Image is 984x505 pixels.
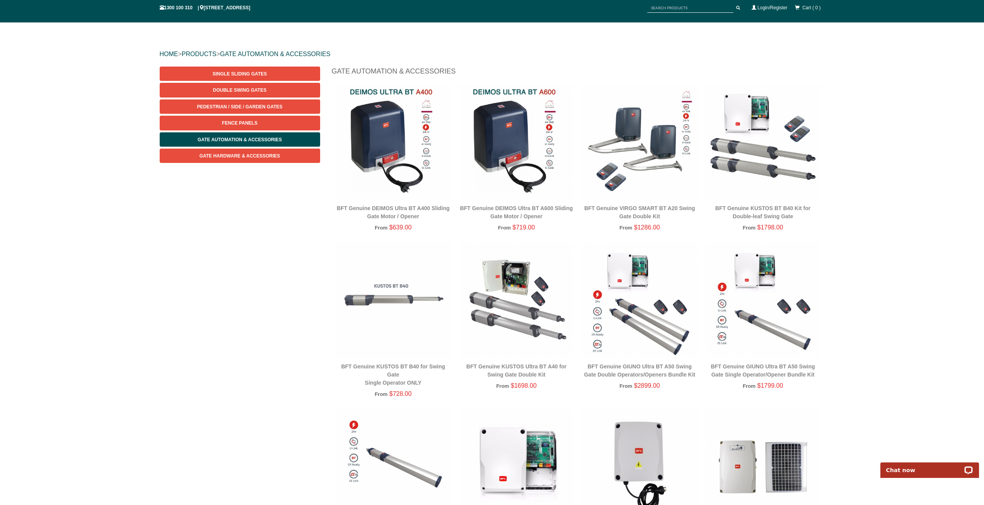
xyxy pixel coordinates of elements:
input: SEARCH PRODUCTS [647,3,733,13]
span: From [375,225,387,231]
img: BFT Genuine VIRGO SMART BT A20 Swing Gate Double Kit - Gate Warehouse [582,84,697,200]
a: PRODUCTS [182,51,217,57]
span: Gate Automation & Accessories [198,137,282,142]
span: Single Sliding Gates [213,71,267,77]
span: 1300 100 310 | [STREET_ADDRESS] [160,5,251,10]
img: BFT Genuine DEIMOS Ultra BT A600 Sliding Gate Motor / Opener - Gate Warehouse [459,84,574,200]
span: $1698.00 [511,382,537,389]
span: Double Swing Gates [213,87,266,93]
span: $1286.00 [634,224,660,231]
span: Gate Hardware & Accessories [200,153,280,159]
span: $1799.00 [757,382,783,389]
span: From [619,383,632,389]
span: Fence Panels [222,120,258,126]
iframe: LiveChat chat widget [875,454,984,478]
span: $639.00 [389,224,412,231]
a: BFT Genuine GIUNO Ultra BT A50 Swing Gate Double Operators/Openers Bundle Kit [584,363,695,378]
a: BFT Genuine KUSTOS BT B40 Kit for Double-leaf Swing Gate [715,205,810,219]
span: Pedestrian / Side / Garden Gates [197,104,282,110]
img: BFT Genuine GIUNO Ultra BT A50 Swing Gate Double Operators/Openers Bundle Kit - Gate Warehouse [582,242,697,358]
a: BFT Genuine GIUNO Ultra BT A50 Swing Gate Single Operator/Opener Bundle Kit [711,363,815,378]
a: Double Swing Gates [160,83,320,97]
span: Cart ( 0 ) [802,5,820,10]
a: Gate Hardware & Accessories [160,149,320,163]
span: $1798.00 [757,224,783,231]
a: BFT Genuine VIRGO SMART BT A20 Swing Gate Double Kit [584,205,695,219]
span: $2899.00 [634,382,660,389]
img: BFT Genuine DEIMOS Ultra BT A400 Sliding Gate Motor / Opener - Gate Warehouse [336,84,451,200]
a: Gate Automation & Accessories [160,132,320,147]
span: From [743,225,755,231]
a: Fence Panels [160,116,320,130]
a: GATE AUTOMATION & ACCESSORIES [220,51,330,57]
a: BFT Genuine KUSTOS Ultra BT A40 for Swing Gate Double Kit [466,363,566,378]
img: BFT Genuine KUSTOS BT B40 Kit for Double-leaf Swing Gate - Gate Warehouse [705,84,821,200]
a: BFT Genuine DEIMOS Ultra BT A600 Sliding Gate Motor / Opener [460,205,573,219]
a: HOME [160,51,178,57]
span: $719.00 [513,224,535,231]
span: From [743,383,755,389]
a: BFT Genuine KUSTOS BT B40 for Swing GateSingle Operator ONLY [341,363,445,386]
img: BFT Genuine KUSTOS BT B40 for Swing Gate - Single Operator ONLY - Gate Warehouse [336,242,451,358]
a: Login/Register [757,5,787,10]
div: > > [160,42,825,67]
a: Single Sliding Gates [160,67,320,81]
img: BFT Genuine KUSTOS Ultra BT A40 for Swing Gate Double Kit - Gate Warehouse [459,242,574,358]
img: BFT Genuine GIUNO Ultra BT A50 Swing Gate Single Operator/Opener Bundle Kit - Gate Warehouse [705,242,821,358]
h1: Gate Automation & Accessories [332,67,825,80]
span: From [498,225,511,231]
span: From [619,225,632,231]
a: Pedestrian / Side / Garden Gates [160,99,320,114]
span: $728.00 [389,390,412,397]
a: BFT Genuine DEIMOS Ultra BT A400 Sliding Gate Motor / Opener [337,205,450,219]
span: From [496,383,509,389]
span: From [375,391,387,397]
